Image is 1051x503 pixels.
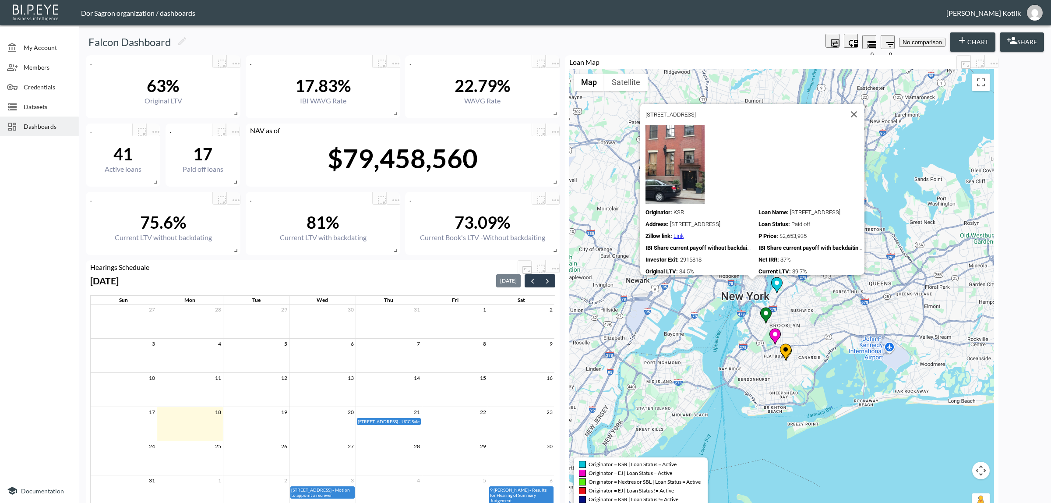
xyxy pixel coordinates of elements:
[226,122,240,138] span: Chart settings
[422,338,488,372] td: August 8, 2025
[356,372,422,407] td: August 14, 2025
[950,32,995,52] button: Chart
[645,244,758,251] strong: IBI Share current payoff without backdaiting :
[386,191,400,205] button: more
[415,475,422,485] a: September 4, 2025
[226,54,240,70] span: Chart settings
[279,407,289,417] a: August 19, 2025
[589,478,701,485] span: Originator = Nextres or SBL | Loan Status = Active
[516,296,527,304] a: Saturday
[478,407,488,417] a: August 22, 2025
[315,296,330,304] a: Wednesday
[212,130,226,138] span: Attach chart to a group
[213,441,223,451] a: August 25, 2025
[481,305,488,315] a: August 1, 2025
[115,233,212,241] div: Current LTV without backdating
[546,122,560,138] span: Chart settings
[532,62,546,70] span: Attach chart to a group
[289,338,356,372] td: August 6, 2025
[346,305,356,315] a: July 30, 2025
[145,75,182,96] div: 63%
[758,244,864,251] div: IBI Share current payoff with backdaiting 2390441
[356,305,422,338] td: July 31, 2025
[157,441,223,475] td: August 25, 2025
[545,373,554,383] a: August 16, 2025
[183,296,197,304] a: Monday
[758,233,778,239] strong: P Price :
[382,296,395,304] a: Thursday
[545,407,554,417] a: August 23, 2025
[532,54,546,68] button: more
[972,462,990,479] button: Map camera controls
[81,9,946,17] div: Dor Sagron organization / dashboards
[105,144,141,164] div: 41
[546,259,560,275] span: Chart settings
[105,165,141,173] div: Active loans
[645,209,751,216] div: Originator KSR
[758,268,864,275] div: Current LTV 0.3967
[589,461,677,468] span: Originator = KSR | Loan Status = Active
[349,475,356,485] a: September 3, 2025
[386,191,400,207] span: Chart settings
[488,407,554,441] td: August 23, 2025
[422,305,488,338] td: August 1, 2025
[455,75,511,96] div: 22.79%
[422,372,488,407] td: August 15, 2025
[422,441,488,475] td: August 29, 2025
[844,34,858,50] div: Enable/disable chart dragging
[91,441,157,475] td: August 24, 2025
[546,191,560,207] span: Chart settings
[532,130,546,138] span: Attach chart to a group
[24,63,72,72] span: Members
[250,296,262,304] a: Tuesday
[758,221,790,227] strong: Loan Status :
[147,373,157,383] a: August 10, 2025
[645,221,751,227] div: Address 13 East 9th St, Greenwich Village, NY
[183,165,223,173] div: Paid off loans
[903,39,942,46] span: No comparison
[282,475,289,485] a: September 2, 2025
[21,487,64,495] span: Documentation
[532,191,546,205] button: more
[889,51,892,58] span: 0
[589,487,674,494] span: Originator = EJ | Loan Status != Active
[246,126,532,135] div: NAV as of
[349,339,356,349] a: August 6, 2025
[150,339,157,349] a: August 3, 2025
[481,475,488,485] a: September 5, 2025
[758,268,791,275] strong: Current LTV :
[525,274,540,288] button: Previous month
[280,233,367,241] div: Current LTV with backdating
[412,305,422,315] a: July 31, 2025
[328,142,478,174] div: $79,458,560
[147,407,157,417] a: August 17, 2025
[412,407,422,417] a: August 21, 2025
[223,441,289,475] td: August 26, 2025
[758,209,864,216] div: Loan Name 13 East 9th St
[1000,32,1044,52] button: Share
[289,305,356,338] td: July 30, 2025
[970,62,984,70] span: Attach chart to a group
[546,122,560,136] button: more
[147,475,157,485] a: August 31, 2025
[881,35,895,49] button: Filters
[532,267,546,275] span: Attach chart to a group
[146,122,160,138] span: Chart settings
[518,260,532,274] button: Fullscreen
[91,338,157,372] td: August 3, 2025
[346,407,356,417] a: August 20, 2025
[532,122,546,136] button: more
[565,58,956,66] div: Loan Map
[291,487,354,498] div: [STREET_ADDRESS] - Motion to appoint a reciever
[405,58,532,66] div: .
[91,372,157,407] td: August 10, 2025
[372,62,386,70] span: Attach chart to a group
[279,373,289,383] a: August 12, 2025
[226,191,240,207] span: Chart settings
[532,198,546,207] span: Attach chart to a group
[357,418,420,425] div: [STREET_ADDRESS] - UCC Sale
[213,407,223,417] a: August 18, 2025
[548,339,554,349] a: August 9, 2025
[216,339,223,349] a: August 4, 2025
[157,407,223,441] td: August 18, 2025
